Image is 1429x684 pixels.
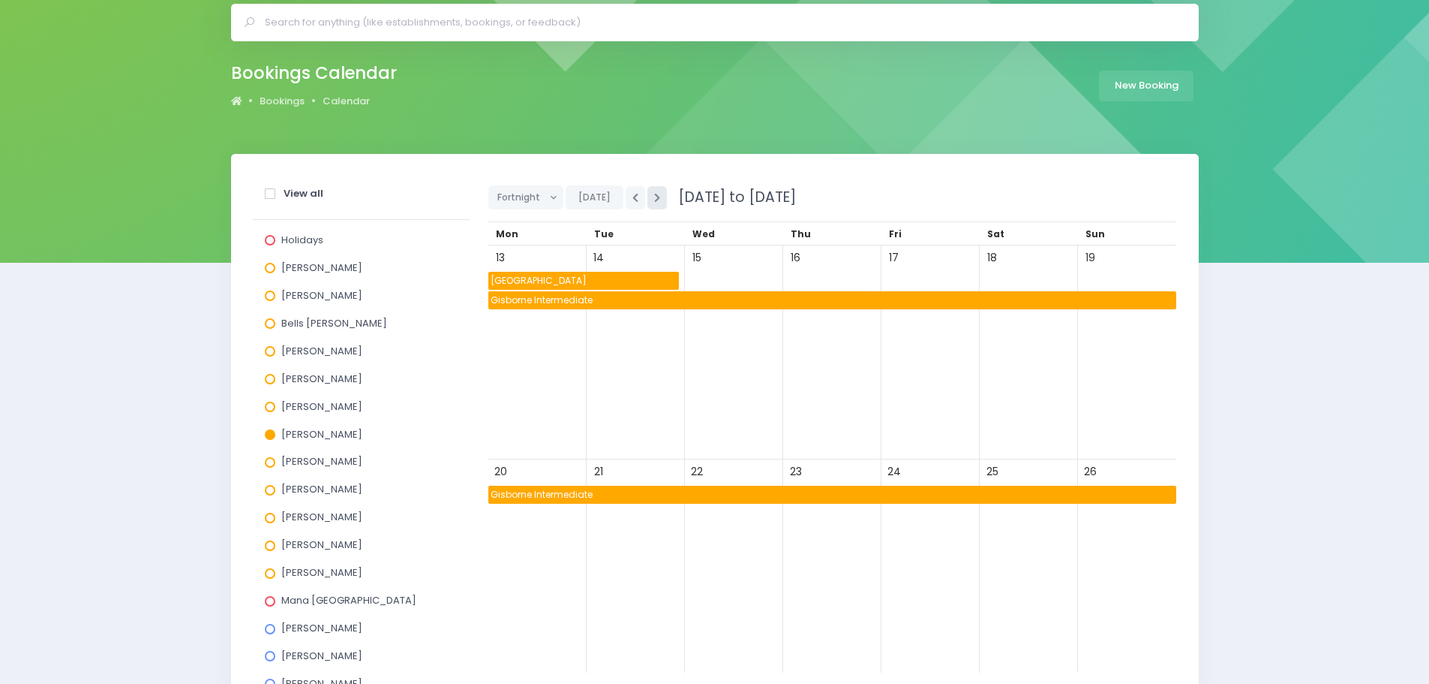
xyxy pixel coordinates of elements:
[987,227,1004,240] span: Sat
[281,261,362,275] span: [PERSON_NAME]
[889,227,902,240] span: Fri
[281,288,362,303] span: [PERSON_NAME]
[594,227,614,240] span: Tue
[692,227,715,240] span: Wed
[669,187,796,207] span: [DATE] to [DATE]
[496,227,518,240] span: Mon
[982,248,1002,268] span: 18
[884,462,904,482] span: 24
[566,185,623,209] button: [DATE]
[488,486,1176,504] span: Gisborne Intermediate
[982,462,1002,482] span: 25
[488,272,679,290] span: Makauri School
[488,185,564,209] button: Fortnight
[281,649,362,663] span: [PERSON_NAME]
[281,233,323,247] span: Holidays
[265,11,1178,34] input: Search for anything (like establishments, bookings, or feedback)
[589,462,609,482] span: 21
[281,565,362,580] span: [PERSON_NAME]
[281,427,362,441] span: [PERSON_NAME]
[785,462,806,482] span: 23
[687,248,707,268] span: 15
[687,462,707,482] span: 22
[281,372,362,386] span: [PERSON_NAME]
[323,94,370,109] a: Calendar
[281,593,416,607] span: Mana [GEOGRAPHIC_DATA]
[785,248,806,268] span: 16
[281,621,362,635] span: [PERSON_NAME]
[281,344,362,358] span: [PERSON_NAME]
[260,94,305,109] a: Bookings
[491,462,511,482] span: 20
[1080,462,1100,482] span: 26
[488,291,1176,309] span: Gisborne Intermediate
[884,248,904,268] span: 17
[281,538,362,552] span: [PERSON_NAME]
[281,510,362,524] span: [PERSON_NAME]
[791,227,811,240] span: Thu
[284,186,323,200] strong: View all
[589,248,609,268] span: 14
[491,248,511,268] span: 13
[497,186,544,209] span: Fortnight
[1099,71,1193,101] a: New Booking
[281,399,362,414] span: [PERSON_NAME]
[1085,227,1105,240] span: Sun
[281,454,362,469] span: [PERSON_NAME]
[1080,248,1100,268] span: 19
[281,482,362,496] span: [PERSON_NAME]
[231,63,397,83] h2: Bookings Calendar
[281,316,387,330] span: Bells [PERSON_NAME]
